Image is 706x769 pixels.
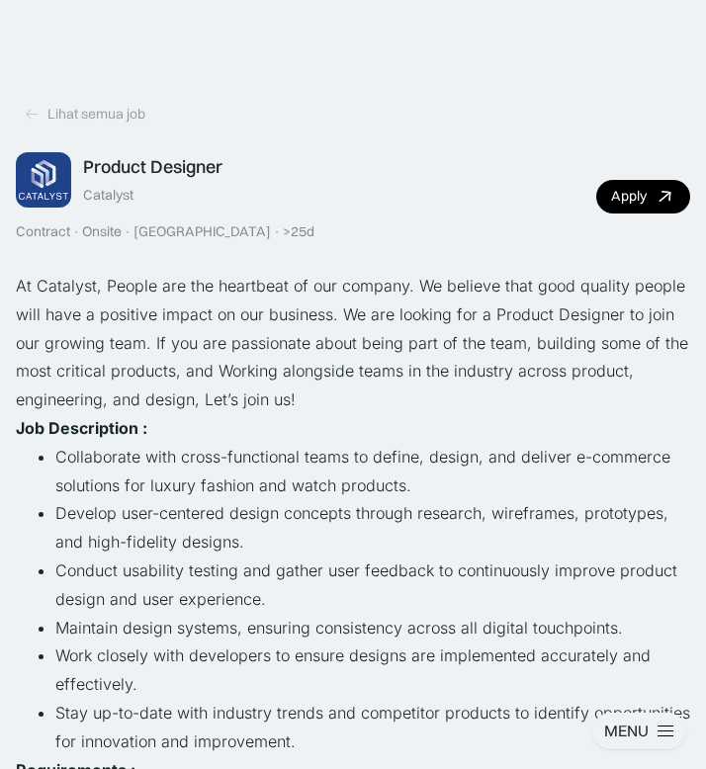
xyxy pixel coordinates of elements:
li: Develop user-centered design concepts through research, wireframes, prototypes, and high-fidelity... [55,499,690,556]
div: · [273,223,281,240]
div: Product Designer [83,156,222,178]
li: Collaborate with cross-functional teams to define, design, and deliver e-commerce solutions for l... [55,443,690,500]
div: Lihat semua job [47,105,145,123]
div: [GEOGRAPHIC_DATA] [133,223,271,240]
div: Contract [16,223,70,240]
li: Stay up-to-date with industry trends and competitor products to identify opportunities for innova... [55,699,690,756]
li: Maintain design systems, ensuring consistency across all digital touchpoints. [55,614,690,642]
p: At Catalyst, People are the heartbeat of our company. We believe that good quality people will ha... [16,272,690,414]
div: MENU [604,721,649,741]
div: Onsite [82,223,122,240]
a: Apply [596,180,690,214]
div: · [124,223,132,240]
div: · [72,223,80,240]
img: Job Image [16,152,71,208]
li: Conduct usability testing and gather user feedback to continuously improve product design and use... [55,556,690,614]
strong: Job Description : [16,418,147,438]
a: Lihat semua job [16,99,153,128]
div: Catalyst [83,186,133,204]
div: Apply [611,188,647,205]
li: Work closely with developers to ensure designs are implemented accurately and effectively. [55,641,690,699]
div: >25d [283,223,314,240]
